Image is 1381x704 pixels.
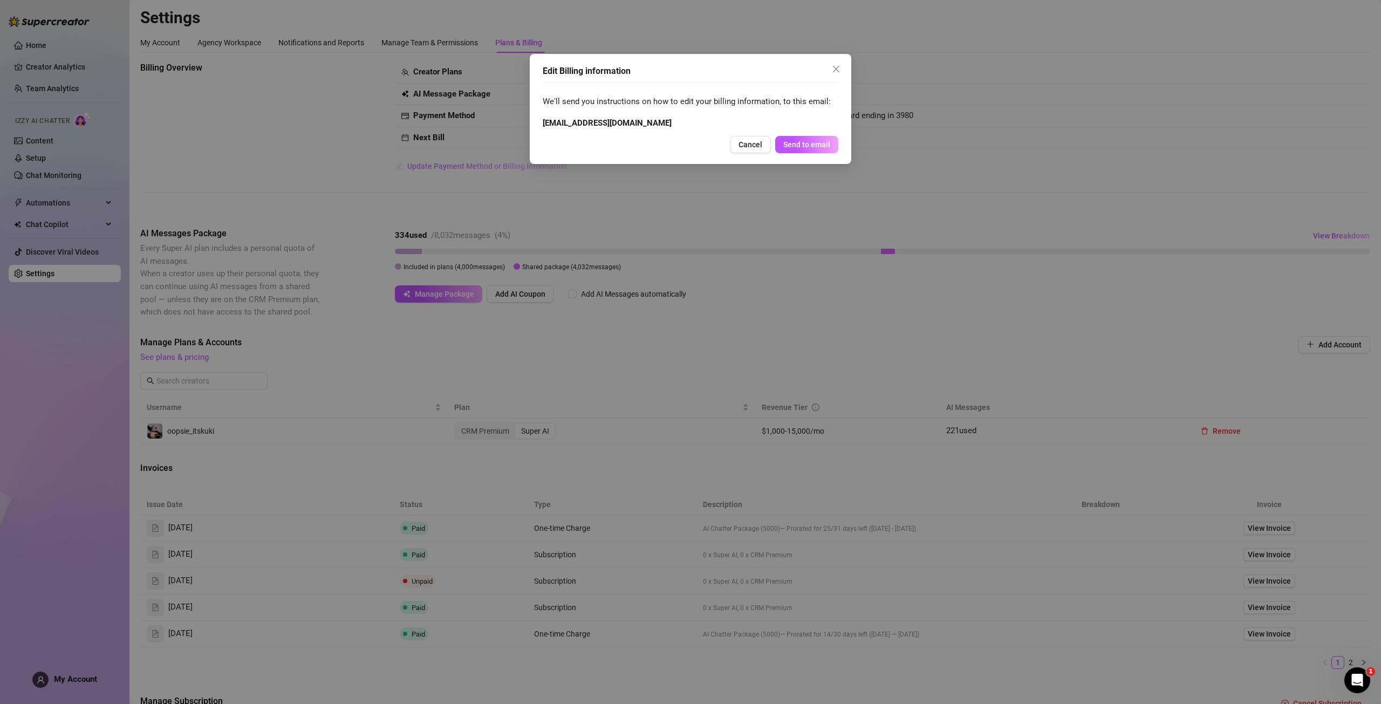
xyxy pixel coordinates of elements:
[543,65,838,78] div: Edit Billing information
[543,95,838,108] span: We'll send you instructions on how to edit your billing information, to this email:
[543,118,672,128] strong: [EMAIL_ADDRESS][DOMAIN_NAME]
[730,136,771,153] button: Cancel
[828,65,845,73] span: Close
[739,140,762,149] span: Cancel
[1344,667,1370,693] iframe: Intercom live chat
[828,60,845,78] button: Close
[783,140,830,149] span: Send to email
[775,136,838,153] button: Send to email
[1366,667,1375,676] span: 1
[832,65,840,73] span: close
